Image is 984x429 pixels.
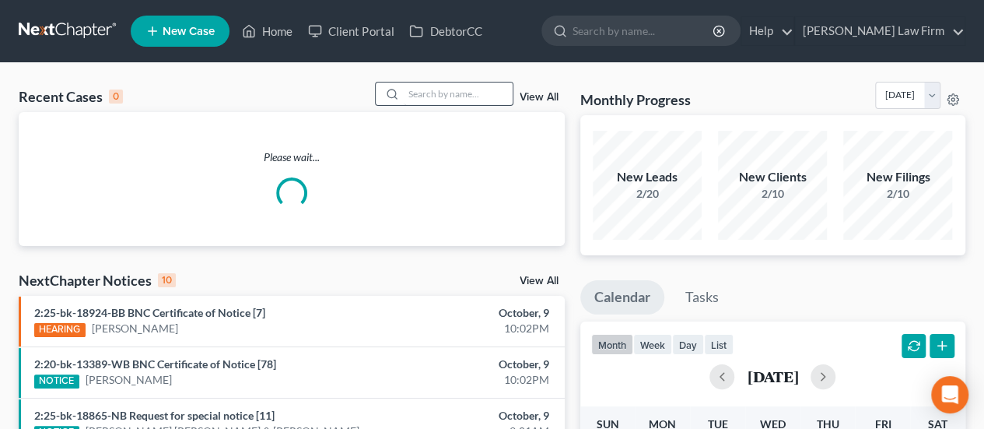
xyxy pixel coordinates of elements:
[591,334,633,355] button: month
[109,90,123,104] div: 0
[931,376,968,413] div: Open Intercom Messenger
[633,334,672,355] button: week
[704,334,734,355] button: list
[387,305,548,321] div: October, 9
[401,17,489,45] a: DebtorCC
[580,280,664,315] a: Calendar
[593,186,702,202] div: 2/20
[718,168,827,186] div: New Clients
[520,92,559,103] a: View All
[19,87,123,106] div: Recent Cases
[747,368,798,385] h2: [DATE]
[573,16,715,45] input: Search by name...
[34,374,79,389] div: NOTICE
[234,17,300,45] a: Home
[387,408,548,424] div: October, 9
[34,409,275,422] a: 2:25-bk-18865-NB Request for special notice [11]
[520,276,559,287] a: View All
[34,323,86,337] div: HEARING
[404,83,513,105] input: Search by name...
[593,168,702,186] div: New Leads
[163,26,215,37] span: New Case
[34,306,265,319] a: 2:25-bk-18924-BB BNC Certificate of Notice [7]
[843,186,952,202] div: 2/10
[387,357,548,372] div: October, 9
[19,149,565,165] p: Please wait...
[300,17,401,45] a: Client Portal
[580,90,691,109] h3: Monthly Progress
[672,334,704,355] button: day
[387,321,548,336] div: 10:02PM
[86,372,172,388] a: [PERSON_NAME]
[387,372,548,388] div: 10:02PM
[158,273,176,287] div: 10
[34,357,276,371] a: 2:20-bk-13389-WB BNC Certificate of Notice [78]
[19,271,176,290] div: NextChapter Notices
[671,280,733,315] a: Tasks
[718,186,827,202] div: 2/10
[92,321,178,336] a: [PERSON_NAME]
[795,17,965,45] a: [PERSON_NAME] Law Firm
[843,168,952,186] div: New Filings
[741,17,793,45] a: Help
